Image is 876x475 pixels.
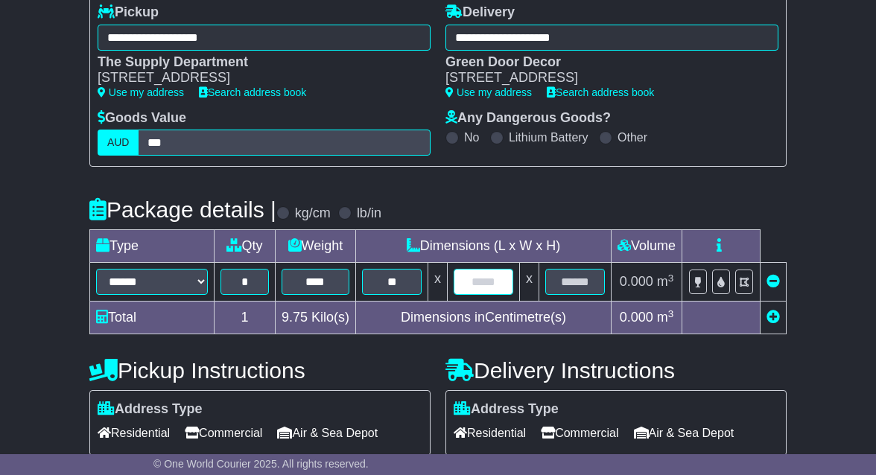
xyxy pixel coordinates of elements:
[98,4,159,21] label: Pickup
[295,205,331,222] label: kg/cm
[153,458,369,470] span: © One World Courier 2025. All rights reserved.
[657,310,674,325] span: m
[214,302,275,334] td: 1
[98,421,170,444] span: Residential
[520,263,539,302] td: x
[98,70,416,86] div: [STREET_ADDRESS]
[668,272,674,284] sup: 3
[357,205,381,222] label: lb/in
[282,310,308,325] span: 9.75
[618,130,647,144] label: Other
[428,263,448,302] td: x
[199,86,306,98] a: Search address book
[89,358,431,383] h4: Pickup Instructions
[547,86,654,98] a: Search address book
[98,54,416,71] div: The Supply Department
[98,130,139,156] label: AUD
[356,302,612,334] td: Dimensions in Centimetre(s)
[657,274,674,289] span: m
[98,86,184,98] a: Use my address
[185,421,262,444] span: Commercial
[634,421,734,444] span: Air & Sea Depot
[98,401,203,418] label: Address Type
[668,308,674,319] sup: 3
[445,70,764,86] div: [STREET_ADDRESS]
[620,274,653,289] span: 0.000
[277,421,378,444] span: Air & Sea Depot
[445,4,515,21] label: Delivery
[89,302,214,334] td: Total
[89,230,214,263] td: Type
[356,230,612,263] td: Dimensions (L x W x H)
[464,130,479,144] label: No
[454,401,559,418] label: Address Type
[445,86,532,98] a: Use my address
[445,54,764,71] div: Green Door Decor
[766,274,780,289] a: Remove this item
[509,130,588,144] label: Lithium Battery
[275,230,355,263] td: Weight
[89,197,276,222] h4: Package details |
[275,302,355,334] td: Kilo(s)
[454,421,526,444] span: Residential
[541,421,618,444] span: Commercial
[620,310,653,325] span: 0.000
[766,310,780,325] a: Add new item
[445,110,611,127] label: Any Dangerous Goods?
[98,110,186,127] label: Goods Value
[612,230,682,263] td: Volume
[214,230,275,263] td: Qty
[445,358,787,383] h4: Delivery Instructions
